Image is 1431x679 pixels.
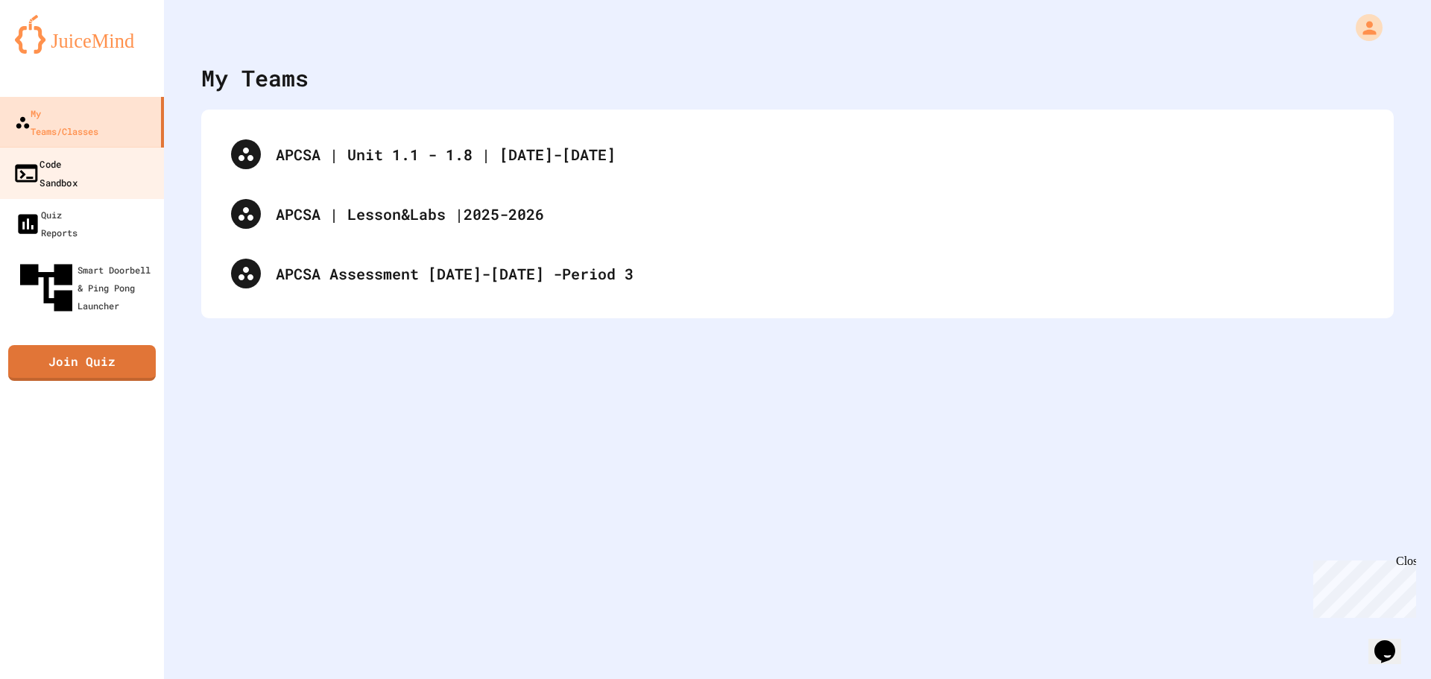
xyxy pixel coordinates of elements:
img: logo-orange.svg [15,15,149,54]
div: APCSA Assessment [DATE]-[DATE] -Period 3 [216,244,1379,303]
div: APCSA Assessment [DATE]-[DATE] -Period 3 [276,262,1364,285]
div: Smart Doorbell & Ping Pong Launcher [15,256,158,319]
div: My Account [1340,10,1386,45]
iframe: chat widget [1368,619,1416,664]
div: APCSA | Unit 1.1 - 1.8 | [DATE]-[DATE] [216,124,1379,184]
div: My Teams/Classes [15,104,98,140]
iframe: chat widget [1307,555,1416,618]
div: APCSA | Lesson&Labs |2025-2026 [276,203,1364,225]
div: Code Sandbox [13,154,78,191]
div: Quiz Reports [15,206,78,241]
div: Chat with us now!Close [6,6,103,95]
div: My Teams [201,61,309,95]
div: APCSA | Lesson&Labs |2025-2026 [216,184,1379,244]
div: APCSA | Unit 1.1 - 1.8 | [DATE]-[DATE] [276,143,1364,165]
a: Join Quiz [8,345,156,381]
